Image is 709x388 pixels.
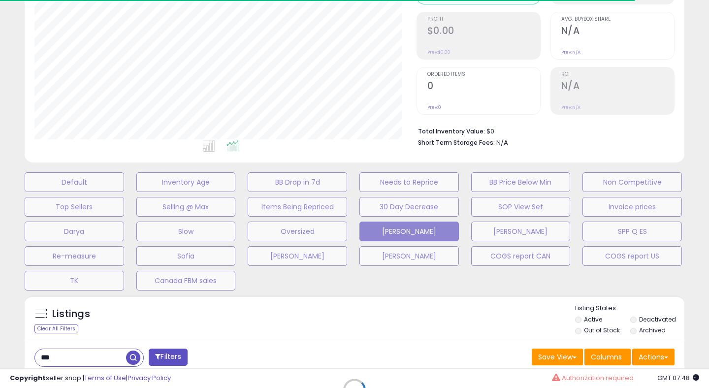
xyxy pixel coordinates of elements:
button: Canada FBM sales [136,271,236,291]
div: seller snap | | [10,374,171,383]
h2: 0 [427,80,540,94]
button: Inventory Age [136,172,236,192]
button: Sofia [136,246,236,266]
button: Invoice prices [582,197,682,217]
span: Ordered Items [427,72,540,77]
b: Short Term Storage Fees: [418,138,495,147]
small: Prev: N/A [561,104,580,110]
button: Top Sellers [25,197,124,217]
button: Default [25,172,124,192]
button: Darya [25,222,124,241]
button: BB Drop in 7d [248,172,347,192]
button: [PERSON_NAME] [248,246,347,266]
h2: N/A [561,80,674,94]
button: Selling @ Max [136,197,236,217]
small: Prev: 0 [427,104,441,110]
li: $0 [418,125,667,136]
button: Non Competitive [582,172,682,192]
button: [PERSON_NAME] [359,222,459,241]
span: Profit [427,17,540,22]
b: Total Inventory Value: [418,127,485,135]
button: BB Price Below Min [471,172,571,192]
span: N/A [496,138,508,147]
h2: $0.00 [427,25,540,38]
button: Items Being Repriced [248,197,347,217]
span: Avg. Buybox Share [561,17,674,22]
button: [PERSON_NAME] [359,246,459,266]
h2: N/A [561,25,674,38]
strong: Copyright [10,373,46,383]
button: Re-measure [25,246,124,266]
small: Prev: N/A [561,49,580,55]
button: Oversized [248,222,347,241]
span: ROI [561,72,674,77]
button: COGS report US [582,246,682,266]
button: [PERSON_NAME] [471,222,571,241]
button: 30 Day Decrease [359,197,459,217]
button: SOP View Set [471,197,571,217]
button: COGS report CAN [471,246,571,266]
small: Prev: $0.00 [427,49,451,55]
button: SPP Q ES [582,222,682,241]
button: Slow [136,222,236,241]
button: Needs to Reprice [359,172,459,192]
button: TK [25,271,124,291]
